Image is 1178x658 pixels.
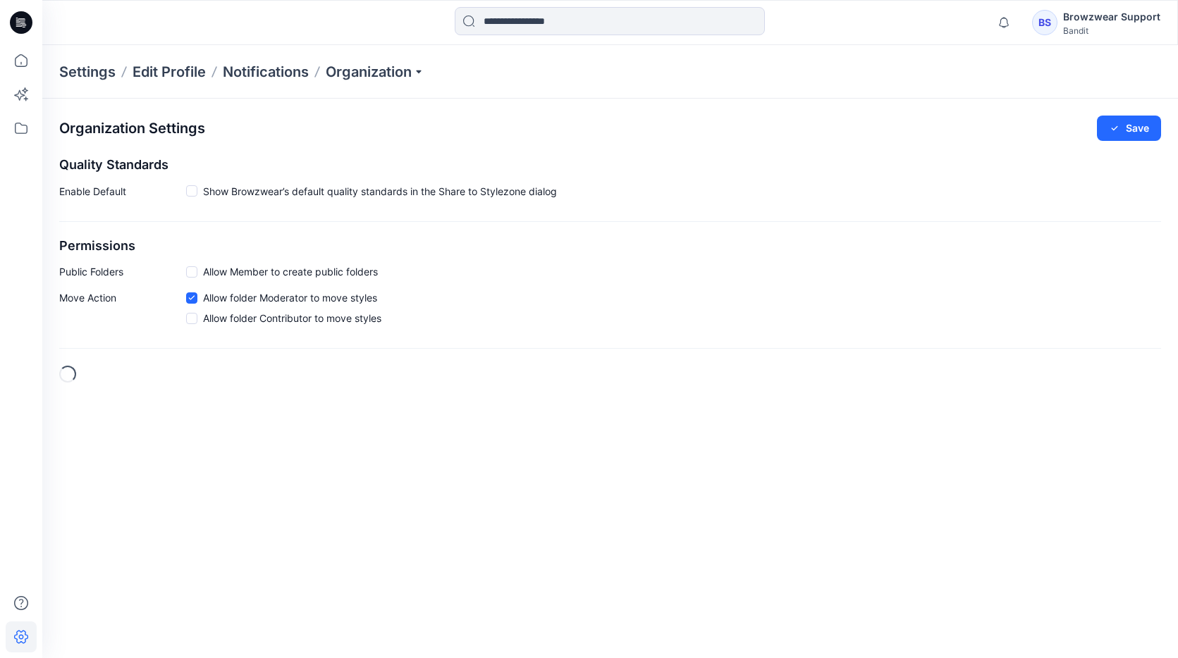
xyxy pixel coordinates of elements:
[59,184,186,204] p: Enable Default
[1063,25,1160,36] div: Bandit
[1063,8,1160,25] div: Browzwear Support
[59,158,1161,173] h2: Quality Standards
[203,290,377,305] span: Allow folder Moderator to move styles
[203,264,378,279] span: Allow Member to create public folders
[203,184,557,199] span: Show Browzwear’s default quality standards in the Share to Stylezone dialog
[1097,116,1161,141] button: Save
[59,264,186,279] p: Public Folders
[59,120,205,137] h2: Organization Settings
[59,62,116,82] p: Settings
[203,311,381,325] span: Allow folder Contributor to move styles
[1032,10,1057,35] div: BS
[133,62,206,82] a: Edit Profile
[59,239,1161,254] h2: Permissions
[223,62,309,82] a: Notifications
[59,290,186,331] p: Move Action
